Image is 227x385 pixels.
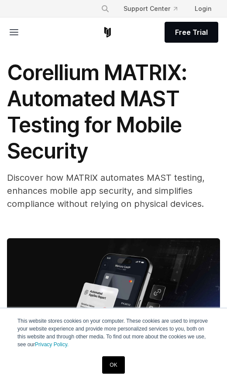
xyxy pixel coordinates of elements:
button: Search [97,1,113,17]
span: Free Trial [175,27,208,37]
a: Login [188,1,218,17]
a: Corellium Home [102,27,113,37]
a: Privacy Policy. [35,341,69,348]
span: Corellium MATRIX: Automated MAST Testing for Mobile Security [7,60,187,164]
a: OK [102,356,124,374]
img: Corellium MATRIX: Automated MAST Testing for Mobile Security [7,238,220,358]
a: Free Trial [165,22,218,43]
a: Support Center [117,1,184,17]
p: This website stores cookies on your computer. These cookies are used to improve your website expe... [17,317,210,348]
div: Navigation Menu [94,1,218,17]
span: Discover how MATRIX automates MAST testing, enhances mobile app security, and simplifies complian... [7,172,205,209]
